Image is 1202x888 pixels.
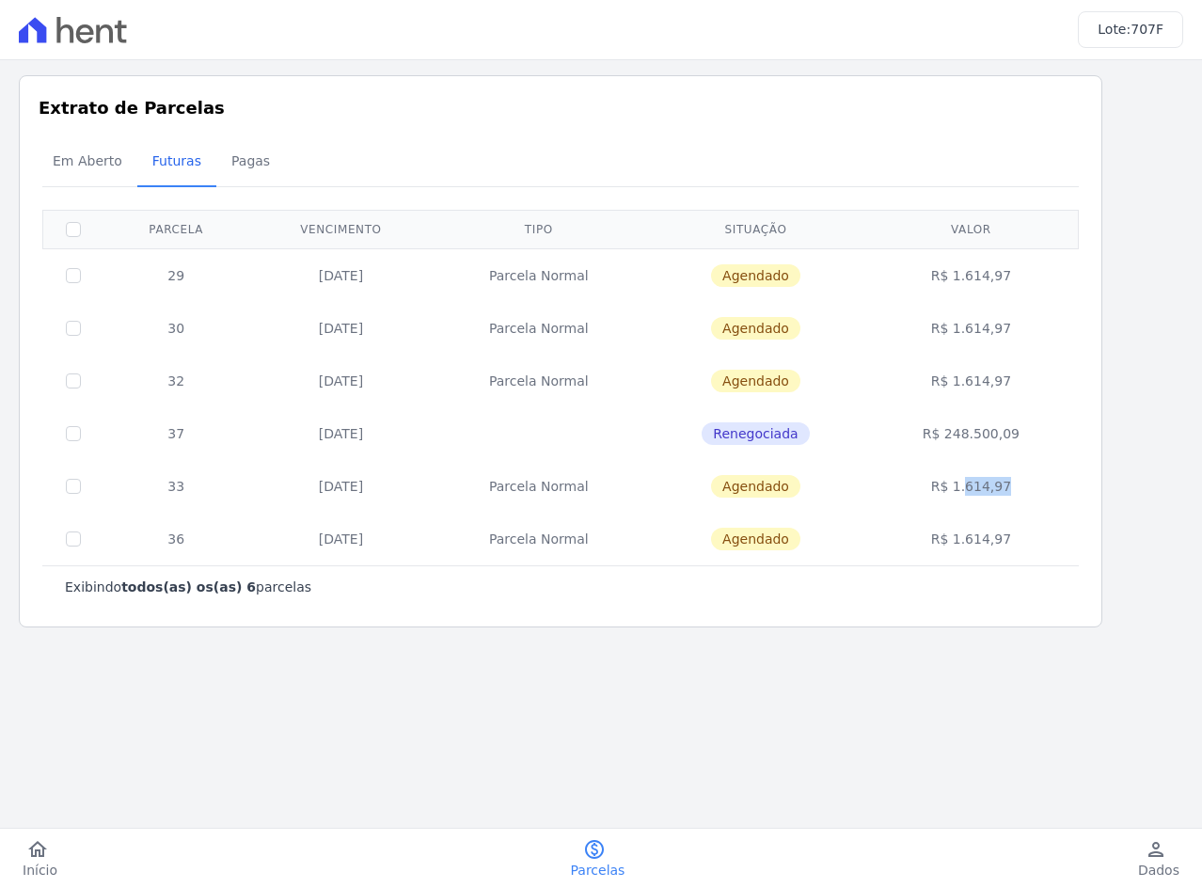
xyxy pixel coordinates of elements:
a: Pagas [216,138,285,187]
td: [DATE] [248,407,433,460]
th: Valor [867,210,1075,248]
th: Situação [644,210,867,248]
h3: Lote: [1098,20,1163,40]
i: person [1145,838,1167,861]
p: Exibindo parcelas [65,578,311,596]
td: 30 [103,302,248,355]
span: Em Aberto [41,142,134,180]
td: R$ 1.614,97 [867,513,1075,565]
td: Parcela Normal [434,460,644,513]
span: Renegociada [702,422,809,445]
td: [DATE] [248,513,433,565]
td: [DATE] [248,248,433,302]
td: Parcela Normal [434,355,644,407]
a: paidParcelas [548,838,648,880]
td: Parcela Normal [434,513,644,565]
td: 36 [103,513,248,565]
span: Dados [1138,861,1179,880]
b: todos(as) os(as) 6 [121,579,256,595]
td: 37 [103,407,248,460]
span: Agendado [711,317,800,340]
th: Vencimento [248,210,433,248]
td: [DATE] [248,460,433,513]
td: [DATE] [248,355,433,407]
i: paid [583,838,606,861]
span: Início [23,861,57,880]
td: R$ 1.614,97 [867,302,1075,355]
span: Parcelas [571,861,625,880]
th: Parcela [103,210,248,248]
span: Agendado [711,528,800,550]
td: Parcela Normal [434,248,644,302]
a: Futuras [137,138,216,187]
td: [DATE] [248,302,433,355]
a: personDados [1115,838,1202,880]
a: Em Aberto [38,138,137,187]
i: home [26,838,49,861]
td: R$ 1.614,97 [867,355,1075,407]
th: Tipo [434,210,644,248]
td: 29 [103,248,248,302]
span: Agendado [711,475,800,498]
td: 32 [103,355,248,407]
td: R$ 248.500,09 [867,407,1075,460]
td: R$ 1.614,97 [867,460,1075,513]
span: Pagas [220,142,281,180]
td: R$ 1.614,97 [867,248,1075,302]
span: 707F [1131,22,1163,37]
td: Parcela Normal [434,302,644,355]
h3: Extrato de Parcelas [39,95,1083,120]
span: Agendado [711,264,800,287]
span: Futuras [141,142,213,180]
td: 33 [103,460,248,513]
span: Agendado [711,370,800,392]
